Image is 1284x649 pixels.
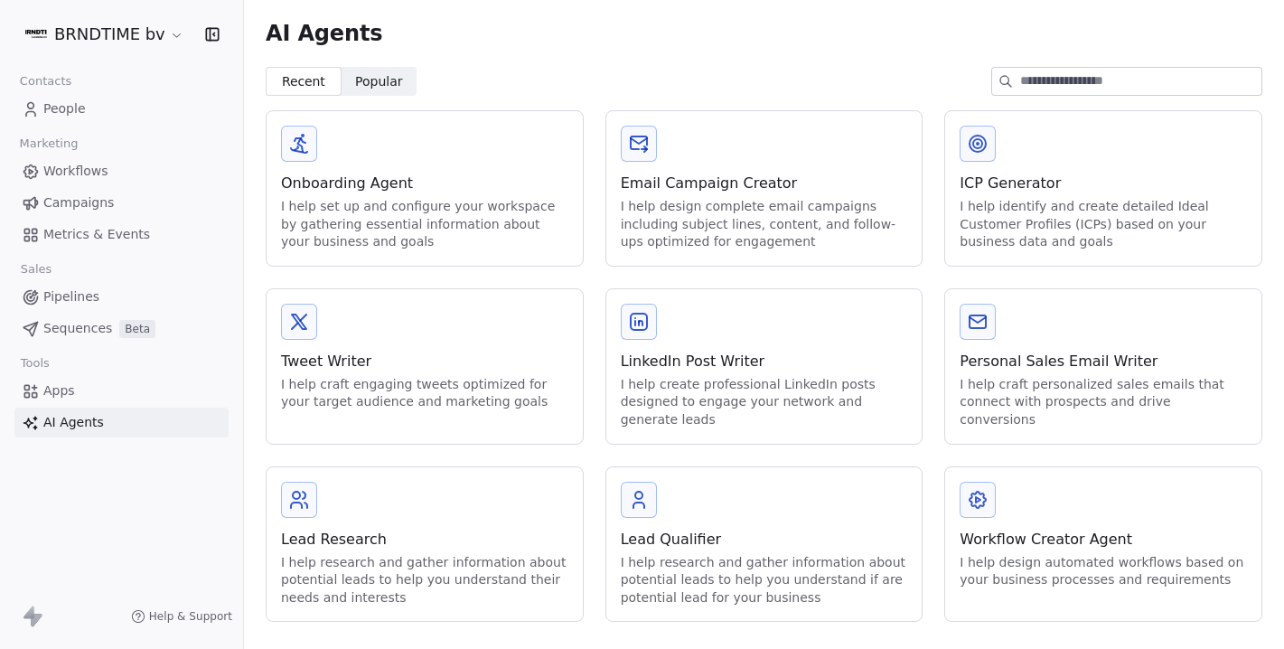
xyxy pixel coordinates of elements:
div: Tweet Writer [281,351,568,372]
div: I help set up and configure your workspace by gathering essential information about your business... [281,198,568,251]
div: I help design automated workflows based on your business processes and requirements [960,554,1247,589]
div: Lead Qualifier [621,529,908,550]
a: Workflows [14,156,229,186]
div: ICP Generator [960,173,1247,194]
a: Campaigns [14,188,229,218]
div: Workflow Creator Agent [960,529,1247,550]
img: Kopie%20van%20LOGO%20BRNDTIME%20WIT%20PNG%20(1).png [25,24,47,45]
div: Email Campaign Creator [621,173,908,194]
span: Help & Support [149,609,232,624]
div: I help design complete email campaigns including subject lines, content, and follow-ups optimized... [621,198,908,251]
div: Onboarding Agent [281,173,568,194]
span: Sales [13,256,60,283]
a: Help & Support [131,609,232,624]
div: I help craft engaging tweets optimized for your target audience and marketing goals [281,376,568,411]
button: BRNDTIME bv [22,19,188,50]
span: Apps [43,381,75,400]
span: AI Agents [266,20,382,47]
span: People [43,99,86,118]
div: I help research and gather information about potential leads to help you understand their needs a... [281,554,568,607]
span: Workflows [43,162,108,181]
div: I help research and gather information about potential leads to help you understand if are potent... [621,554,908,607]
span: Campaigns [43,193,114,212]
a: People [14,94,229,124]
div: LinkedIn Post Writer [621,351,908,372]
span: Sequences [43,319,112,338]
div: I help craft personalized sales emails that connect with prospects and drive conversions [960,376,1247,429]
span: BRNDTIME bv [54,23,165,46]
span: Tools [13,350,57,377]
div: Personal Sales Email Writer [960,351,1247,372]
a: AI Agents [14,408,229,437]
a: Metrics & Events [14,220,229,249]
a: SequencesBeta [14,314,229,343]
div: I help create professional LinkedIn posts designed to engage your network and generate leads [621,376,908,429]
span: Popular [355,72,403,91]
span: AI Agents [43,413,104,432]
span: Contacts [12,68,80,95]
a: Pipelines [14,282,229,312]
a: Apps [14,376,229,406]
span: Beta [119,320,155,338]
div: I help identify and create detailed Ideal Customer Profiles (ICPs) based on your business data an... [960,198,1247,251]
span: Pipelines [43,287,99,306]
div: Lead Research [281,529,568,550]
span: Marketing [12,130,86,157]
span: Metrics & Events [43,225,150,244]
